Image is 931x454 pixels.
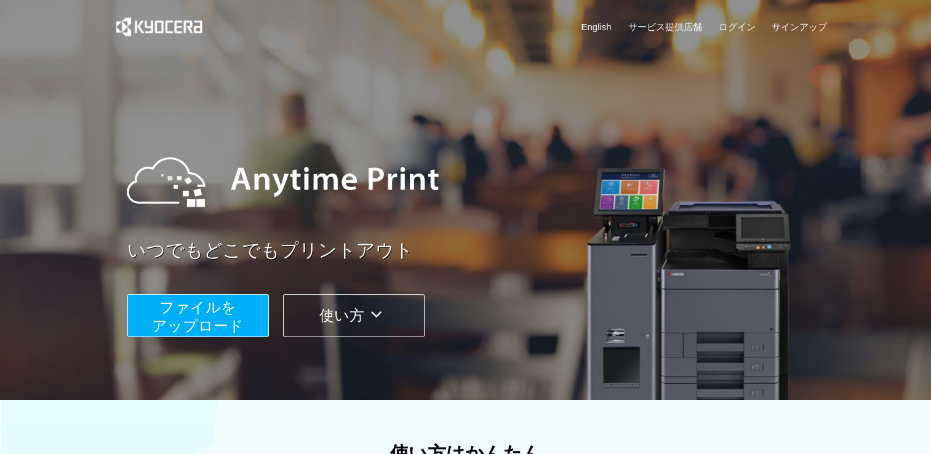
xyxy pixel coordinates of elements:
[628,20,702,33] a: サービス提供店舗
[283,294,425,337] button: 使い方
[719,20,756,33] a: ログイン
[581,20,612,33] a: English
[152,299,244,334] span: ファイルを ​​アップロード
[772,20,827,33] a: サインアップ
[127,294,269,337] button: ファイルを​​アップロード
[127,237,835,264] a: いつでもどこでもプリントアウト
